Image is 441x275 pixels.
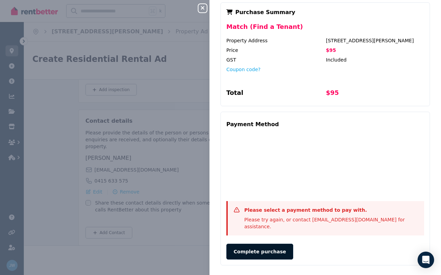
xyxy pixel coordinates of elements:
button: Complete purchase [226,244,293,260]
div: GST [226,56,325,63]
div: Purchase Summary [226,8,424,16]
div: Match (Find a Tenant) [226,22,424,37]
div: Total [226,88,325,100]
div: Please try again, or contact [EMAIL_ADDRESS][DOMAIN_NAME] for assistance. [244,216,419,230]
div: Payment Method [226,118,279,131]
div: Property Address [226,37,325,44]
div: Price [226,47,325,54]
div: $95 [326,88,424,100]
div: [STREET_ADDRESS][PERSON_NAME] [326,37,424,44]
span: $95 [326,47,336,53]
iframe: Secure payment input frame [225,133,425,197]
h3: Please select a payment method to pay with. [244,207,419,213]
div: Open Intercom Messenger [418,252,434,268]
button: Coupon code? [226,66,260,73]
div: Included [326,56,424,63]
